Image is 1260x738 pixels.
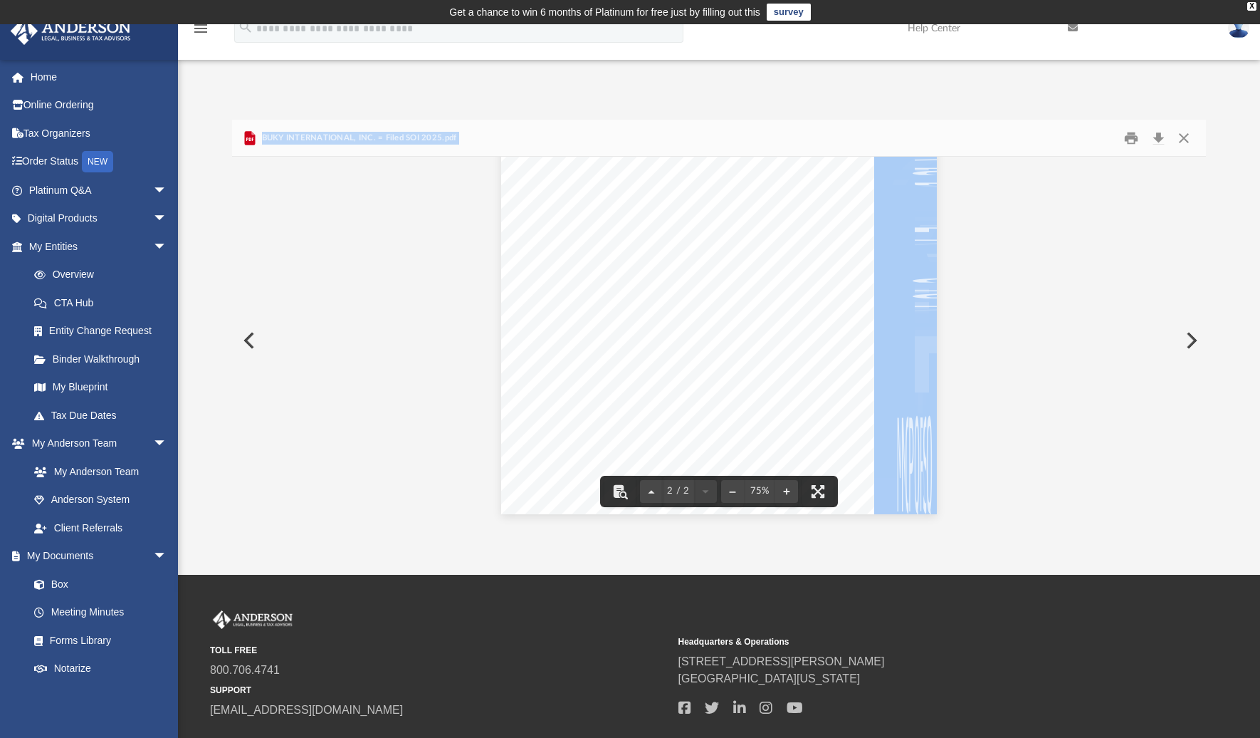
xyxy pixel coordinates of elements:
a: Entity Change Request [20,317,189,345]
span: E [888,313,1059,417]
span: I [888,272,1059,375]
a: Online Ordering [10,91,189,120]
span: arrow_drop_down [153,682,182,712]
a: survey [767,4,811,21]
div: close [1247,2,1256,11]
button: Close [1171,127,1197,149]
span: BUKY INTERNATIONAL, INC. = Filed SOI 2025.pdf [258,132,456,145]
a: Tax Organizers [10,119,189,147]
span: arrow_drop_down [153,542,182,571]
a: Forms Library [20,626,174,655]
button: 2 / 2 [663,476,694,507]
small: TOLL FREE [210,644,668,657]
div: Document Viewer [232,157,1206,524]
div: File preview [232,157,1206,524]
span: C H [888,277,1059,296]
span: ? [888,195,1059,298]
span: Q [926,403,933,531]
span: 2 / 2 [663,487,694,496]
img: Anderson Advisors Platinum Portal [6,17,135,45]
span: S [923,403,929,531]
a: [GEOGRAPHIC_DATA][US_STATE] [678,672,861,685]
div: Current zoom level [744,487,775,496]
span: > [888,246,1059,350]
span: PQR [908,403,925,531]
a: Anderson System [20,486,182,514]
small: Headquarters & Operations [678,635,1137,648]
button: Toggle findbar [604,476,636,507]
a: Client Referrals [20,514,182,542]
span: L [888,262,1059,365]
button: Zoom out [721,476,744,507]
span: H [888,206,1059,309]
a: Platinum Q&Aarrow_drop_down [10,176,189,204]
div: Get a chance to win 6 months of Platinum for free just by filling out this [449,4,760,21]
span: = [888,323,1059,427]
a: CTA Hub [20,289,189,317]
a: Digital Productsarrow_drop_down [10,204,189,233]
span: F [888,190,1059,293]
button: Enter fullscreen [802,476,834,507]
span: = [888,241,1059,345]
span: arrow_drop_down [153,204,182,234]
span: O [905,403,911,531]
a: My Anderson Team [20,457,174,486]
a: menu [192,27,209,37]
a: My Anderson Teamarrow_drop_down [10,430,182,458]
a: Home [10,63,189,91]
a: Order StatusNEW [10,147,189,177]
a: My Entitiesarrow_drop_down [10,232,189,261]
a: [STREET_ADDRESS][PERSON_NAME] [678,655,885,667]
span: ? [888,221,1059,324]
span: G K [888,293,1059,311]
img: User Pic [1228,18,1249,38]
a: Box [20,570,174,598]
a: Notarize [20,655,182,683]
button: Previous page [640,476,663,507]
span: I [888,251,1059,355]
img: Anderson Advisors Platinum Portal [210,610,295,629]
a: [EMAIL_ADDRESS][DOMAIN_NAME] [210,704,403,716]
span: arrow_drop_down [153,232,182,261]
span: E [888,267,1059,370]
span: N [901,403,908,531]
a: Overview [20,261,189,289]
span: = [888,257,1059,360]
span: L [888,308,1059,412]
button: Next File [1175,321,1206,360]
span: L [888,318,1059,422]
span: J [888,216,1059,319]
button: Zoom in [775,476,798,507]
div: Preview [232,120,1206,525]
a: My Blueprint [20,373,182,402]
a: Tax Due Dates [20,401,189,430]
span: A B [888,155,1059,173]
span: C D [888,170,1059,188]
span: arrow_drop_down [153,430,182,459]
span: E K [888,227,1059,245]
button: Download [1145,127,1171,149]
a: My Documentsarrow_drop_down [10,542,182,571]
i: search [238,19,253,35]
span: arrow_drop_down [153,176,182,205]
a: 800.706.4741 [210,664,280,676]
div: NEW [82,151,113,172]
small: SUPPORT [210,684,668,697]
a: Binder Walkthrough [20,345,189,373]
a: Online Learningarrow_drop_down [10,682,182,711]
a: Meeting Minutes [20,598,182,627]
i: menu [192,20,209,37]
span: M [897,403,903,531]
button: Print [1118,127,1146,149]
span: I [888,211,1059,314]
button: Previous File [232,321,263,360]
span: E [888,185,1059,289]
